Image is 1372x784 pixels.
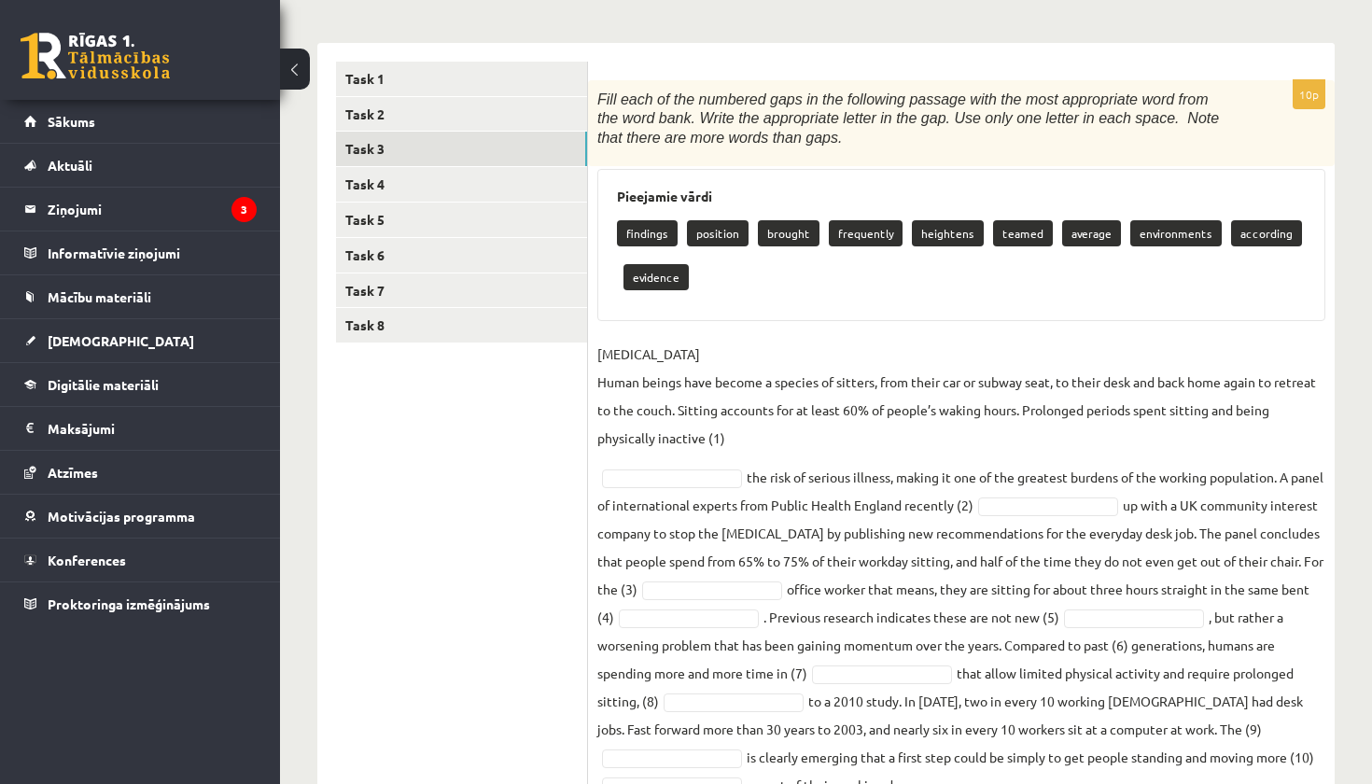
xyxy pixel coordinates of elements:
legend: Maksājumi [48,407,257,450]
p: frequently [829,220,903,246]
p: environments [1130,220,1222,246]
p: position [687,220,749,246]
span: Proktoringa izmēģinājums [48,595,210,612]
p: according [1231,220,1302,246]
a: Konferences [24,539,257,581]
a: Atzīmes [24,451,257,494]
a: Task 8 [336,308,587,343]
p: average [1062,220,1121,246]
span: Motivācijas programma [48,508,195,525]
a: Task 5 [336,203,587,237]
p: teamed [993,220,1053,246]
p: evidence [623,264,689,290]
i: 3 [231,197,257,222]
p: [MEDICAL_DATA] Human beings have become a species of sitters, from their car or subway seat, to t... [597,340,1325,452]
p: heightens [912,220,984,246]
span: Fill each of the numbered gaps in the following passage with the most appropriate word from the w... [597,91,1219,146]
p: brought [758,220,819,246]
a: Task 3 [336,132,587,166]
a: Mācību materiāli [24,275,257,318]
a: Proktoringa izmēģinājums [24,582,257,625]
a: Rīgas 1. Tālmācības vidusskola [21,33,170,79]
span: [DEMOGRAPHIC_DATA] [48,332,194,349]
a: Ziņojumi3 [24,188,257,231]
h3: Pieejamie vārdi [617,189,1306,204]
legend: Informatīvie ziņojumi [48,231,257,274]
p: findings [617,220,678,246]
p: 10p [1293,79,1325,109]
span: Digitālie materiāli [48,376,159,393]
legend: Ziņojumi [48,188,257,231]
span: Atzīmes [48,464,98,481]
a: Sākums [24,100,257,143]
a: Task 6 [336,238,587,273]
span: Sākums [48,113,95,130]
a: Maksājumi [24,407,257,450]
span: Aktuāli [48,157,92,174]
span: Mācību materiāli [48,288,151,305]
a: Aktuāli [24,144,257,187]
span: Konferences [48,552,126,568]
a: Digitālie materiāli [24,363,257,406]
a: Task 4 [336,167,587,202]
a: Task 1 [336,62,587,96]
a: Motivācijas programma [24,495,257,538]
a: [DEMOGRAPHIC_DATA] [24,319,257,362]
a: Task 2 [336,97,587,132]
a: Informatīvie ziņojumi [24,231,257,274]
a: Task 7 [336,273,587,308]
